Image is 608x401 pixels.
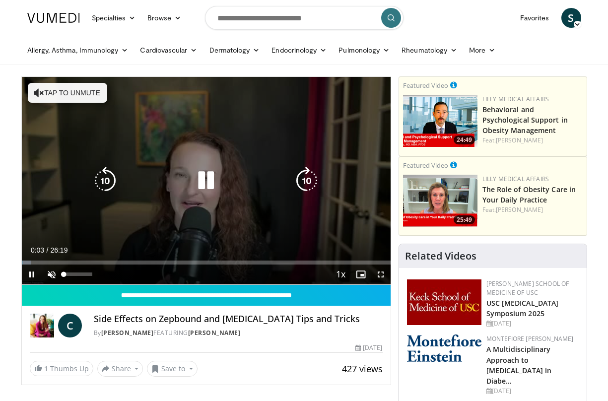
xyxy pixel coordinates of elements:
[403,175,477,227] a: 25:49
[482,185,576,204] a: The Role of Obesity Care in Your Daily Practice
[486,319,579,328] div: [DATE]
[561,8,581,28] a: S
[22,261,391,265] div: Progress Bar
[333,40,396,60] a: Pulmonology
[403,161,448,170] small: Featured Video
[21,40,135,60] a: Allergy, Asthma, Immunology
[396,40,463,60] a: Rheumatology
[147,361,198,377] button: Save to
[486,387,579,396] div: [DATE]
[486,344,552,385] a: A Multidisciplinary Approach to [MEDICAL_DATA] in Diabe…
[47,246,49,254] span: /
[331,265,351,284] button: Playback Rate
[42,265,62,284] button: Unmute
[463,40,501,60] a: More
[407,334,481,362] img: b0142b4c-93a1-4b58-8f91-5265c282693c.png.150x105_q85_autocrop_double_scale_upscale_version-0.2.png
[86,8,142,28] a: Specialties
[94,314,383,325] h4: Side Effects on Zepbound and [MEDICAL_DATA] Tips and Tricks
[486,334,574,343] a: Montefiore [PERSON_NAME]
[496,136,543,144] a: [PERSON_NAME]
[342,363,383,375] span: 427 views
[205,6,404,30] input: Search topics, interventions
[454,215,475,224] span: 25:49
[134,40,203,60] a: Cardiovascular
[22,77,391,285] video-js: Video Player
[482,175,549,183] a: Lilly Medical Affairs
[141,8,187,28] a: Browse
[266,40,333,60] a: Endocrinology
[28,83,107,103] button: Tap to unmute
[44,364,48,373] span: 1
[31,246,44,254] span: 0:03
[64,272,92,276] div: Volume Level
[514,8,555,28] a: Favorites
[97,361,143,377] button: Share
[486,298,559,318] a: USC [MEDICAL_DATA] Symposium 2025
[188,329,241,337] a: [PERSON_NAME]
[403,81,448,90] small: Featured Video
[58,314,82,337] a: C
[403,175,477,227] img: e1208b6b-349f-4914-9dd7-f97803bdbf1d.png.150x105_q85_crop-smart_upscale.png
[486,279,569,297] a: [PERSON_NAME] School of Medicine of USC
[94,329,383,337] div: By FEATURING
[407,279,481,325] img: 7b941f1f-d101-407a-8bfa-07bd47db01ba.png.150x105_q85_autocrop_double_scale_upscale_version-0.2.jpg
[403,95,477,147] img: ba3304f6-7838-4e41-9c0f-2e31ebde6754.png.150x105_q85_crop-smart_upscale.png
[371,265,391,284] button: Fullscreen
[482,105,568,135] a: Behavioral and Psychological Support in Obesity Management
[203,40,266,60] a: Dermatology
[101,329,154,337] a: [PERSON_NAME]
[27,13,80,23] img: VuMedi Logo
[30,314,54,337] img: Dr. Carolynn Francavilla
[22,265,42,284] button: Pause
[482,136,583,145] div: Feat.
[403,95,477,147] a: 24:49
[351,265,371,284] button: Enable picture-in-picture mode
[355,343,382,352] div: [DATE]
[30,361,93,376] a: 1 Thumbs Up
[496,205,543,214] a: [PERSON_NAME]
[454,135,475,144] span: 24:49
[482,95,549,103] a: Lilly Medical Affairs
[482,205,583,214] div: Feat.
[50,246,68,254] span: 26:19
[405,250,476,262] h4: Related Videos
